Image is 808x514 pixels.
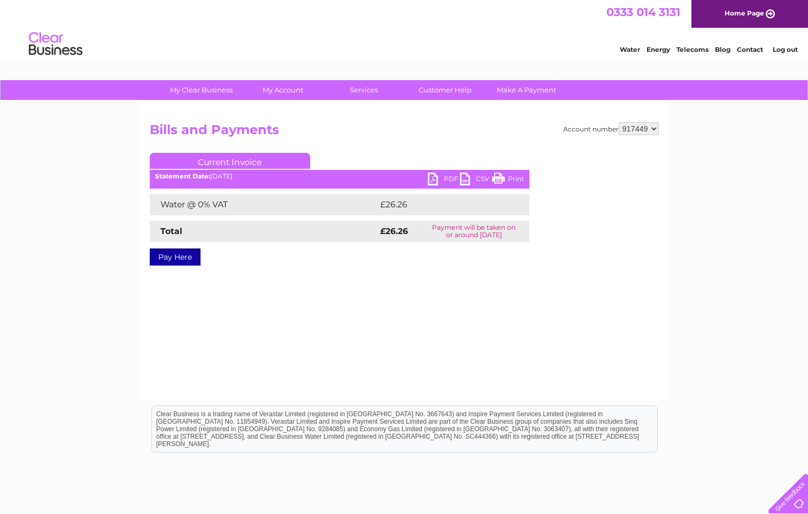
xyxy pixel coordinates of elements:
a: Blog [715,45,730,53]
div: Account number [563,122,659,135]
a: Services [320,80,408,100]
a: My Account [238,80,327,100]
b: Statement Date: [155,172,210,180]
a: Pay Here [150,248,201,266]
a: 0333 014 3131 [606,5,680,19]
a: Make A Payment [482,80,571,100]
a: Telecoms [676,45,709,53]
a: Customer Help [401,80,489,100]
a: Print [492,173,524,188]
div: [DATE] [150,173,529,180]
strong: £26.26 [380,226,408,236]
a: Current Invoice [150,153,310,169]
a: Contact [737,45,763,53]
img: logo.png [28,28,83,60]
a: Energy [647,45,670,53]
div: Clear Business is a trading name of Verastar Limited (registered in [GEOGRAPHIC_DATA] No. 3667643... [152,6,657,52]
a: Water [620,45,640,53]
a: CSV [460,173,492,188]
td: Payment will be taken on or around [DATE] [419,221,529,242]
strong: Total [160,226,182,236]
td: £26.26 [378,194,508,215]
h2: Bills and Payments [150,122,659,143]
a: PDF [428,173,460,188]
td: Water @ 0% VAT [150,194,378,215]
a: My Clear Business [157,80,245,100]
a: Log out [773,45,798,53]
